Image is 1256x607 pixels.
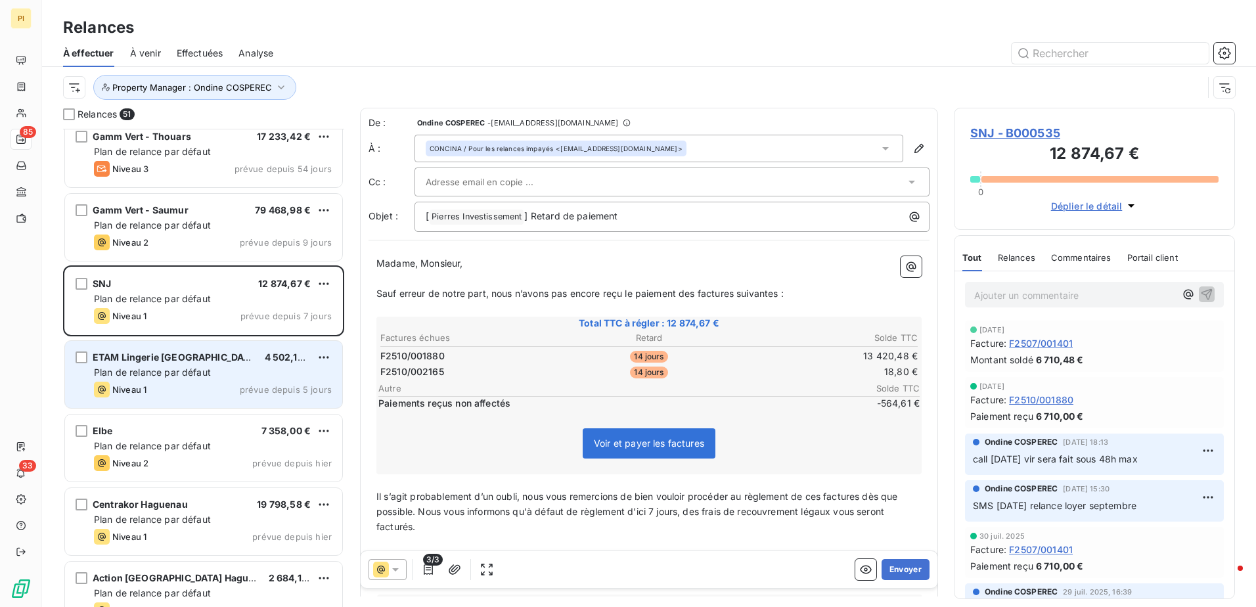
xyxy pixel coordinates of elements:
span: Autre [378,383,841,393]
span: prévue depuis hier [252,531,332,542]
span: Plan de relance par défaut [94,219,211,231]
span: prévue depuis 7 jours [240,311,332,321]
th: Retard [560,331,738,345]
span: [DATE] 15:30 [1063,485,1110,493]
span: 6 710,00 € [1036,409,1084,423]
span: Relances [998,252,1035,263]
input: Adresse email en copie ... [426,172,567,192]
span: 0 [978,187,983,197]
span: Effectuées [177,47,223,60]
span: 14 jours [630,367,667,378]
span: 30 juil. 2025 [979,532,1025,540]
span: Montant soldé [970,353,1033,367]
span: SNJ - B000535 [970,124,1219,142]
span: 12 874,67 € [258,278,311,289]
span: F2510/001880 [1009,393,1073,407]
span: Plan de relance par défaut [94,514,211,525]
span: Gamm Vert - Saumur [93,204,189,215]
span: Centrakor Haguenau [93,499,188,510]
span: À venir [130,47,161,60]
span: SNJ [93,278,111,289]
span: 51 [120,108,134,120]
span: Objet : [369,210,398,221]
span: - [EMAIL_ADDRESS][DOMAIN_NAME] [487,119,618,127]
th: Solde TTC [740,331,918,345]
span: Portail client [1127,252,1178,263]
span: Ondine COSPEREC [985,483,1058,495]
span: F2507/001401 [1009,336,1073,350]
span: Paiements reçus non affectés [378,397,838,410]
img: Logo LeanPay [11,578,32,599]
span: 6 710,48 € [1036,353,1084,367]
span: Plan de relance par défaut [94,440,211,451]
span: Relances [78,108,117,121]
span: 17 233,42 € [257,131,311,142]
span: Property Manager : Ondine COSPEREC [112,82,272,93]
div: <[EMAIL_ADDRESS][DOMAIN_NAME]> [430,144,683,153]
span: Action [GEOGRAPHIC_DATA] Haguenau [93,572,271,583]
span: F2507/001401 [1009,543,1073,556]
button: Déplier le détail [1047,198,1142,214]
span: CONCINA / Pour les relances impayés [430,144,553,153]
span: Ondine COSPEREC [985,586,1058,598]
span: Elbe [93,425,113,436]
span: Gamm Vert - Thouars [93,131,191,142]
span: Plan de relance par défaut [94,367,211,378]
span: Pierres Investissement [430,210,524,225]
div: PI [11,8,32,29]
button: Property Manager : Ondine COSPEREC [93,75,296,100]
span: Il s’agit probablement d’un oubli, nous vous remercions de bien vouloir procéder au règlement de ... [376,491,901,532]
span: Commentaires [1051,252,1111,263]
span: Niveau 1 [112,531,146,542]
span: Déplier le détail [1051,199,1123,213]
span: 14 jours [630,351,667,363]
span: [DATE] 18:13 [1063,438,1108,446]
span: -564,61 € [841,397,920,410]
span: À effectuer [63,47,114,60]
span: Plan de relance par défaut [94,293,211,304]
span: call [DATE] vir sera fait sous 48h max [973,453,1138,464]
label: Cc : [369,175,415,189]
span: Paiement reçu [970,559,1033,573]
span: 19 798,58 € [257,499,311,510]
span: Niveau 3 [112,164,148,174]
input: Rechercher [1012,43,1209,64]
span: 3/3 [423,554,443,566]
span: F2510/001880 [380,349,445,363]
span: Total TTC à régler : 12 874,67 € [378,317,920,330]
h3: Relances [63,16,134,39]
iframe: Intercom live chat [1211,562,1243,594]
span: prévue depuis 9 jours [240,237,332,248]
span: ] Retard de paiement [524,210,617,221]
span: Facture : [970,543,1006,556]
label: À : [369,142,415,155]
span: 85 [20,126,36,138]
span: Ondine COSPEREC [985,436,1058,448]
td: 18,80 € [740,365,918,379]
span: 7 358,00 € [261,425,311,436]
div: grid [63,129,344,607]
span: De : [369,116,415,129]
span: Facture : [970,336,1006,350]
span: prévue depuis hier [252,458,332,468]
span: Niveau 2 [112,458,148,468]
h3: 12 874,67 € [970,142,1219,168]
span: Analyse [238,47,273,60]
span: Niveau 1 [112,384,146,395]
span: SMS [DATE] relance loyer septembre [973,500,1136,511]
span: Tout [962,252,982,263]
span: ETAM Lingerie [GEOGRAPHIC_DATA] [93,351,259,363]
th: Factures échues [380,331,558,345]
span: [ [426,210,429,221]
button: Envoyer [882,559,930,580]
span: 6 710,00 € [1036,559,1084,573]
span: Plan de relance par défaut [94,146,211,157]
span: 2 684,11 € [269,572,315,583]
span: prévue depuis 5 jours [240,384,332,395]
span: Sauf erreur de notre part, nous n’avons pas encore reçu le paiement des factures suivantes : [376,288,784,299]
span: Voir et payer les factures [594,438,704,449]
span: prévue depuis 54 jours [235,164,332,174]
span: Facture : [970,393,1006,407]
td: 13 420,48 € [740,349,918,363]
span: Niveau 2 [112,237,148,248]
